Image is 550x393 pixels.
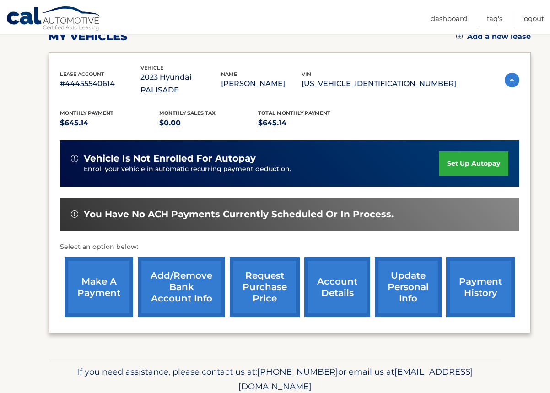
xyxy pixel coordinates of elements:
[159,110,216,116] span: Monthly sales Tax
[431,11,467,26] a: Dashboard
[258,117,357,129] p: $645.14
[257,366,338,377] span: [PHONE_NUMBER]
[60,110,113,116] span: Monthly Payment
[71,155,78,162] img: alert-white.svg
[60,77,140,90] p: #44455540614
[375,257,442,317] a: update personal info
[439,151,508,176] a: set up autopay
[302,77,456,90] p: [US_VEHICLE_IDENTIFICATION_NUMBER]
[84,164,439,174] p: Enroll your vehicle in automatic recurring payment deduction.
[140,65,163,71] span: vehicle
[221,71,237,77] span: name
[258,110,330,116] span: Total Monthly Payment
[230,257,300,317] a: request purchase price
[60,117,159,129] p: $645.14
[71,210,78,218] img: alert-white.svg
[65,257,133,317] a: make a payment
[140,71,221,97] p: 2023 Hyundai PALISADE
[446,257,515,317] a: payment history
[304,257,370,317] a: account details
[84,153,256,164] span: vehicle is not enrolled for autopay
[84,209,394,220] span: You have no ACH payments currently scheduled or in process.
[6,6,102,32] a: Cal Automotive
[221,77,302,90] p: [PERSON_NAME]
[60,71,104,77] span: lease account
[60,242,519,253] p: Select an option below:
[522,11,544,26] a: Logout
[138,257,225,317] a: Add/Remove bank account info
[302,71,311,77] span: vin
[456,33,463,39] img: add.svg
[159,117,259,129] p: $0.00
[238,366,473,392] span: [EMAIL_ADDRESS][DOMAIN_NAME]
[456,32,531,41] a: Add a new lease
[487,11,502,26] a: FAQ's
[505,73,519,87] img: accordion-active.svg
[49,30,128,43] h2: my vehicles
